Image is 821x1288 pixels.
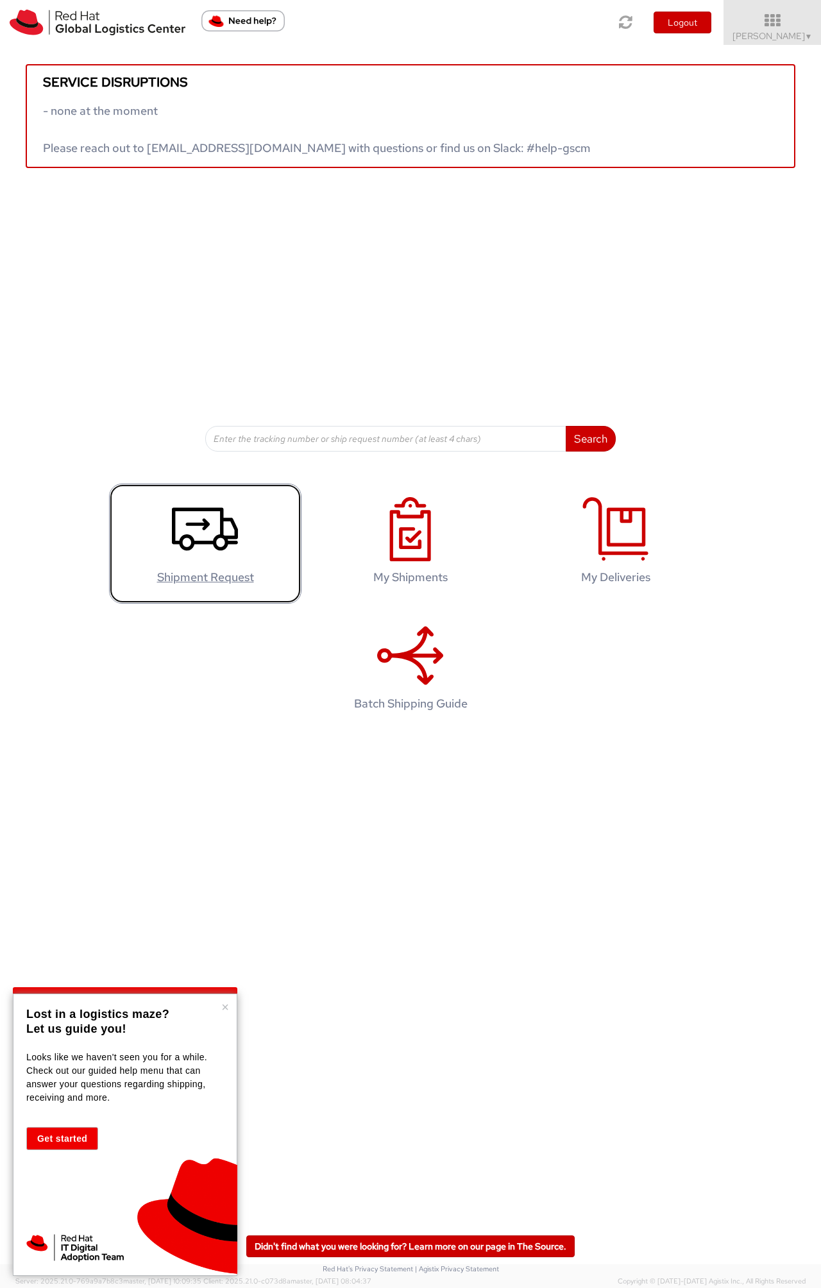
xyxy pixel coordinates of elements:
[26,1008,169,1021] strong: Lost in a logistics maze?
[520,484,712,604] a: My Deliveries
[26,1127,98,1150] button: Get started
[314,610,507,730] a: Batch Shipping Guide
[246,1235,575,1257] a: Didn't find what you were looking for? Learn more on our page in The Source.
[205,426,566,452] input: Enter the tracking number or ship request number (at least 4 chars)
[291,1276,371,1285] span: master, [DATE] 08:04:37
[15,1276,201,1285] span: Server: 2025.21.0-769a9a7b8c3
[123,1276,201,1285] span: master, [DATE] 10:09:35
[201,10,285,31] button: Need help?
[109,484,301,604] a: Shipment Request
[323,1264,413,1273] a: Red Hat's Privacy Statement
[732,30,813,42] span: [PERSON_NAME]
[203,1276,371,1285] span: Client: 2025.21.0-c073d8a
[328,697,493,710] h4: Batch Shipping Guide
[43,75,778,89] h5: Service disruptions
[123,571,288,584] h4: Shipment Request
[10,10,185,35] img: rh-logistics-00dfa346123c4ec078e1.svg
[26,1051,221,1105] p: Looks like we haven't seen you for a while. Check out our guided help menu that can answer your q...
[328,571,493,584] h4: My Shipments
[805,31,813,42] span: ▼
[618,1276,806,1287] span: Copyright © [DATE]-[DATE] Agistix Inc., All Rights Reserved
[26,64,795,168] a: Service disruptions - none at the moment Please reach out to [EMAIL_ADDRESS][DOMAIN_NAME] with qu...
[314,484,507,604] a: My Shipments
[533,571,698,584] h4: My Deliveries
[566,426,616,452] button: Search
[654,12,711,33] button: Logout
[415,1264,499,1273] a: | Agistix Privacy Statement
[26,1022,126,1035] strong: Let us guide you!
[43,103,591,155] span: - none at the moment Please reach out to [EMAIL_ADDRESS][DOMAIN_NAME] with questions or find us o...
[221,1001,229,1013] button: Close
